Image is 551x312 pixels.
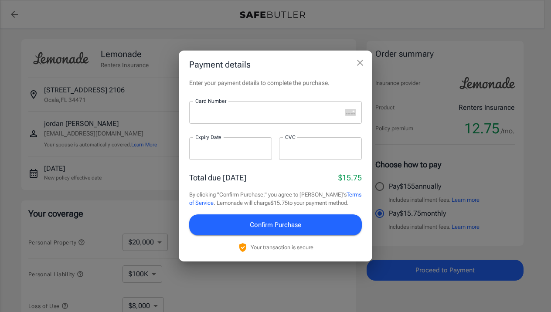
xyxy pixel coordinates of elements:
[285,133,296,141] label: CVC
[179,51,372,78] h2: Payment details
[250,219,301,231] span: Confirm Purchase
[189,78,362,87] p: Enter your payment details to complete the purchase.
[195,144,266,153] iframe: Secure expiration date input frame
[195,133,221,141] label: Expiry Date
[351,54,369,71] button: close
[285,144,356,153] iframe: Secure CVC input frame
[338,172,362,183] p: $15.75
[345,109,356,116] svg: unknown
[251,243,313,251] p: Your transaction is secure
[195,108,342,116] iframe: Secure card number input frame
[189,214,362,235] button: Confirm Purchase
[189,190,362,207] p: By clicking "Confirm Purchase," you agree to [PERSON_NAME]'s . Lemonade will charge $15.75 to you...
[189,172,246,183] p: Total due [DATE]
[195,97,226,105] label: Card Number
